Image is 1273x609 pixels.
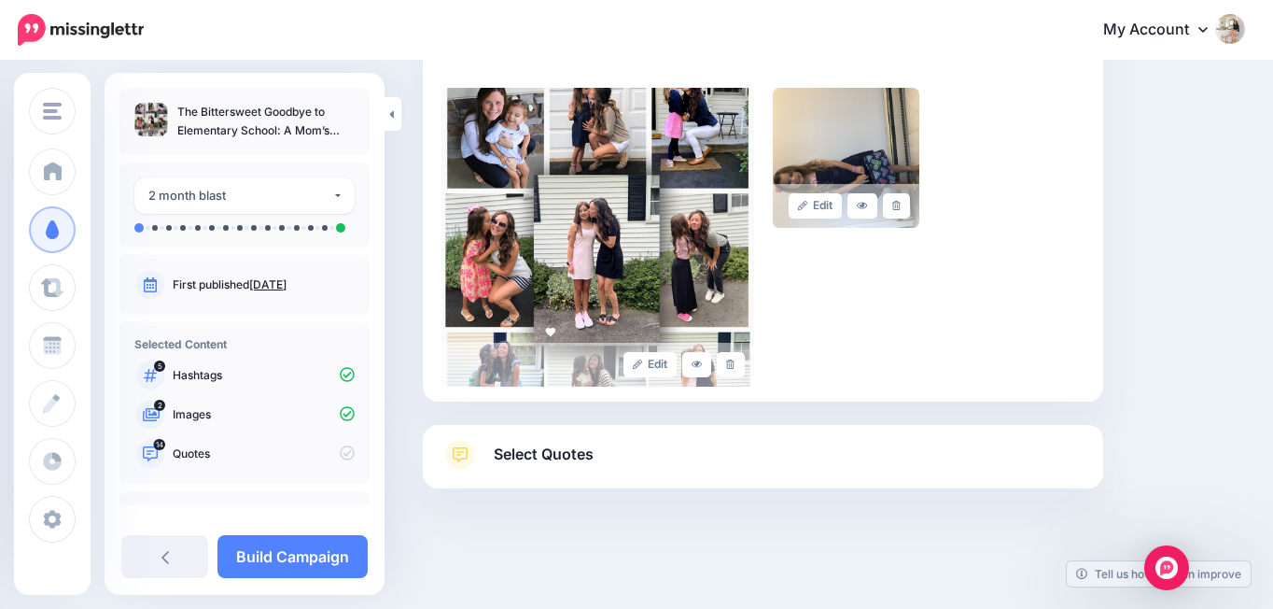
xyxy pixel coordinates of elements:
li: A post will be sent on day 46 [322,225,328,231]
li: A post will be sent on day 5 [209,225,215,231]
h4: Selected Content [134,337,355,351]
li: A post will be sent on day 6 [223,225,229,231]
li: A post will be sent on day 11 [279,225,285,231]
img: 8fdafcb3b2f3e9f2a755702ecc1544f5_large.jpg [441,88,754,387]
a: Select Quotes [441,440,1084,489]
p: Quotes [173,446,355,462]
li: A post will be sent on day 4 [195,225,201,231]
img: menu.png [43,103,62,120]
span: 14 [154,439,166,450]
p: The Bittersweet Goodbye to Elementary School: A Mom’s Honest Emotions as Her Daughter Starts Midd... [177,103,355,140]
img: Missinglettr [18,14,144,46]
li: A post will be sent on day 18 [294,225,300,231]
span: Select Quotes [494,442,594,467]
li: A post will be sent on day 9 [265,225,271,231]
button: 2 month blast [134,177,355,214]
li: A post will be sent on day 8 [251,225,257,231]
p: Images [173,406,355,423]
a: Edit [623,352,677,377]
li: A post will be sent on day 7 [237,225,243,231]
a: Edit [789,193,842,219]
a: Tell us how we can improve [1067,561,1251,587]
li: A post will be sent on day 0 [134,223,144,233]
span: 2 [154,400,165,411]
li: A post will be sent on day 1 [152,225,158,231]
li: A post will be sent on day 3 [180,225,186,231]
div: Open Intercom Messenger [1144,545,1189,590]
a: [DATE] [249,277,287,291]
a: My Account [1084,7,1245,53]
p: First published [173,276,355,293]
img: VRGDK9617BQZ47PSFEQGZOB2AHYK5ZD2_large.JPG [773,88,919,228]
img: 8fdafcb3b2f3e9f2a755702ecc1544f5_thumb.jpg [134,103,168,136]
li: A post will be sent on day 2 [166,225,172,231]
div: 2 month blast [148,185,332,206]
li: A post will be sent on day 31 [308,225,314,231]
p: Hashtags [173,367,355,384]
li: A post will be sent on day 60 [336,223,345,233]
span: 5 [154,361,165,372]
